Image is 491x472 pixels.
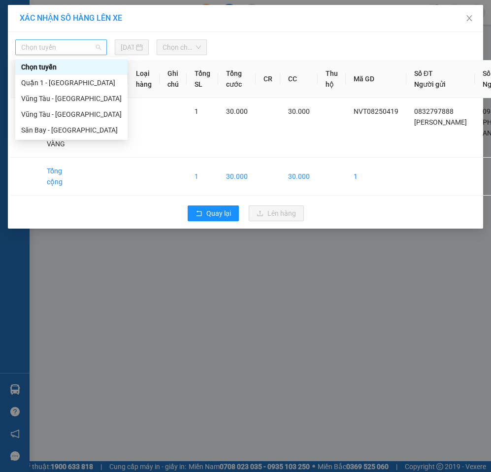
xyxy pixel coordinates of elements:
[218,158,256,196] td: 30.000
[10,60,39,98] th: STT
[196,210,202,218] span: rollback
[15,75,128,91] div: Quận 1 - Vũng Tàu
[187,158,218,196] td: 1
[318,60,346,98] th: Thu hộ
[195,107,198,115] span: 1
[121,42,133,53] input: 13/08/2025
[8,8,87,44] div: VP 184 [PERSON_NAME] - HCM
[15,91,128,106] div: Vũng Tàu - Quận 1
[21,40,101,55] span: Chọn tuyến
[280,60,318,98] th: CC
[21,125,122,135] div: Sân Bay - [GEOGRAPHIC_DATA]
[414,118,467,126] span: [PERSON_NAME]
[94,8,173,32] div: VP 108 [PERSON_NAME]
[346,158,406,196] td: 1
[249,205,304,221] button: uploadLên hàng
[187,60,218,98] th: Tổng SL
[163,40,201,55] span: Chọn chuyến
[280,158,318,196] td: 30.000
[206,208,231,219] span: Quay lại
[108,58,145,75] span: VPVT
[15,106,128,122] div: Vũng Tàu - Sân Bay
[8,44,87,56] div: [PERSON_NAME]
[218,60,256,98] th: Tổng cước
[8,56,87,69] div: 0832797888
[288,107,310,115] span: 30.000
[256,60,280,98] th: CR
[354,107,398,115] span: NVT08250419
[10,98,39,158] td: 1
[39,158,73,196] td: Tổng cộng
[414,107,454,115] span: 0832797888
[21,93,122,104] div: Vũng Tàu - [GEOGRAPHIC_DATA]
[414,80,446,88] span: Người gửi
[94,32,173,44] div: PHƯƠNG ANH
[21,77,122,88] div: Quận 1 - [GEOGRAPHIC_DATA]
[94,44,173,58] div: 0948796666
[465,14,473,22] span: close
[8,9,24,20] span: Gửi:
[94,63,108,73] span: DĐ:
[226,107,248,115] span: 30.000
[188,205,239,221] button: rollbackQuay lại
[160,60,187,98] th: Ghi chú
[15,122,128,138] div: Sân Bay - Vũng Tàu
[414,69,433,77] span: Số ĐT
[15,59,128,75] div: Chọn tuyến
[456,5,483,33] button: Close
[346,60,406,98] th: Mã GD
[94,9,118,20] span: Nhận:
[20,13,122,23] span: XÁC NHẬN SỐ HÀNG LÊN XE
[21,109,122,120] div: Vũng Tàu - [GEOGRAPHIC_DATA]
[21,62,122,72] div: Chọn tuyến
[128,60,160,98] th: Loại hàng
